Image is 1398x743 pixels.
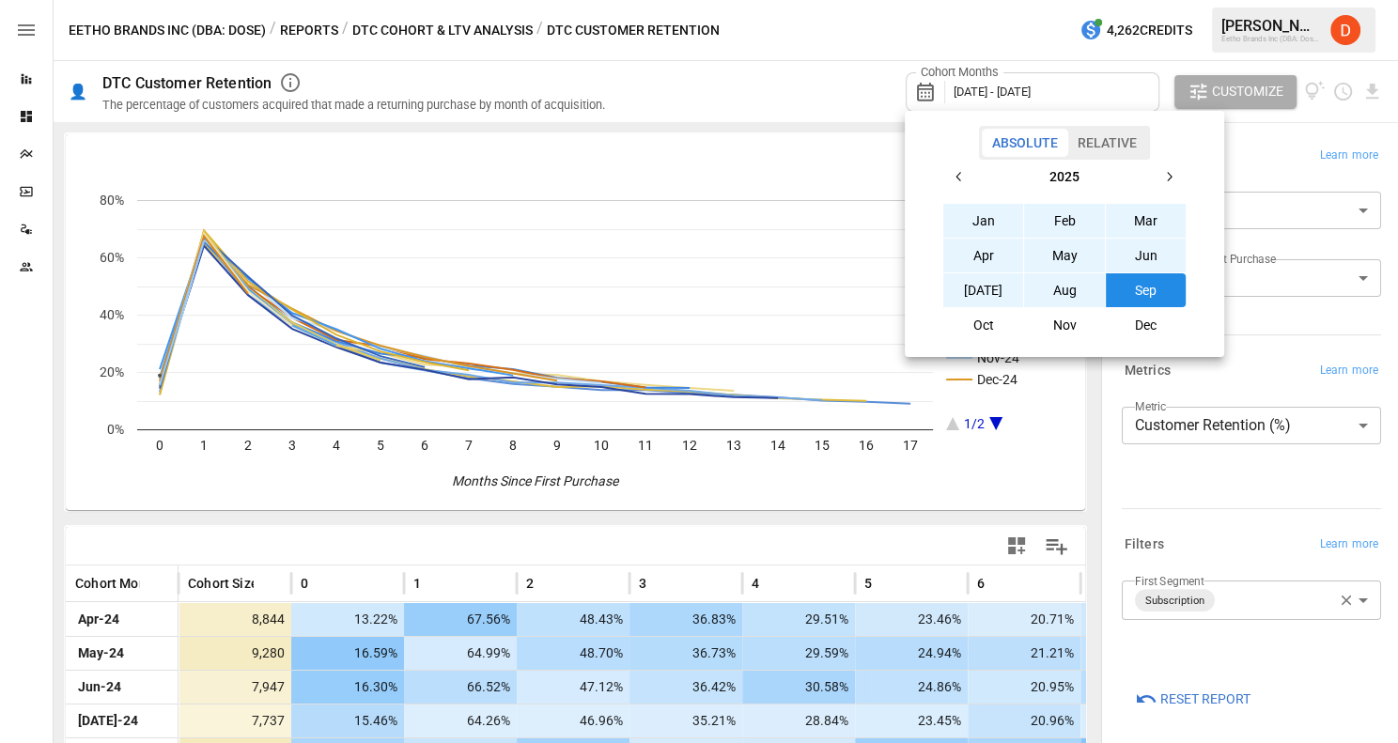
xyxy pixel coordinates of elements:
[1024,204,1105,238] button: Feb
[1106,204,1187,238] button: Mar
[943,239,1024,272] button: Apr
[943,308,1024,342] button: Oct
[1024,239,1105,272] button: May
[1024,308,1105,342] button: Nov
[982,129,1068,157] button: Absolute
[976,160,1152,193] button: 2025
[1106,239,1187,272] button: Jun
[943,204,1024,238] button: Jan
[943,273,1024,307] button: [DATE]
[1024,273,1105,307] button: Aug
[1106,273,1187,307] button: Sep
[1067,129,1147,157] button: Relative
[1106,308,1187,342] button: Dec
